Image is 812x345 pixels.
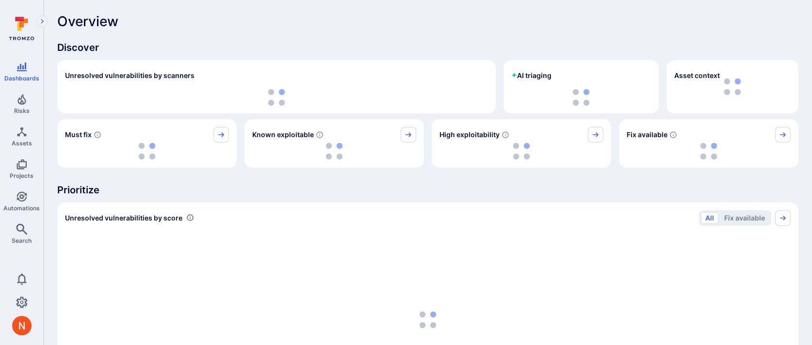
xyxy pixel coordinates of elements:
[65,213,182,223] span: Unresolved vulnerabilities by score
[674,71,720,80] span: Asset context
[65,89,488,106] div: loading spinner
[502,131,509,139] svg: EPSS score ≥ 0.7
[252,142,416,160] div: loading spinner
[268,89,285,106] img: Loading...
[432,119,611,168] div: High exploitability
[316,131,324,139] svg: Confirmed exploitable by KEV
[326,143,342,159] img: Loading...
[39,17,46,26] i: Expand navigation menu
[669,131,677,139] svg: Vulnerabilities with fix available
[3,204,40,212] span: Automations
[244,119,424,168] div: Known exploitable
[12,237,32,244] span: Search
[12,316,32,335] img: ACg8ocIprwjrgDQnDsNSk9Ghn5p5-B8DpAKWoJ5Gi9syOE4K59tr4Q=s96-c
[57,183,798,197] span: Prioritize
[627,142,791,160] div: loading spinner
[139,143,155,159] img: Loading...
[57,41,798,54] span: Discover
[619,119,798,168] div: Fix available
[65,142,229,160] div: loading spinner
[57,14,118,29] span: Overview
[65,71,195,80] h2: Unresolved vulnerabilities by scanners
[12,316,32,335] div: Neeren Patki
[511,89,651,106] div: loading spinner
[36,16,48,27] button: Expand navigation menu
[65,130,92,140] span: Must fix
[701,212,718,224] button: All
[420,312,436,328] img: Loading...
[511,71,552,80] h2: AI triaging
[720,212,769,224] button: Fix available
[700,143,717,159] img: Loading...
[14,107,30,114] span: Risks
[10,172,33,179] span: Projects
[186,213,194,223] div: Number of vulnerabilities in status 'Open' 'Triaged' and 'In process' grouped by score
[439,142,603,160] div: loading spinner
[4,75,39,82] span: Dashboards
[12,140,32,147] span: Assets
[57,119,237,168] div: Must fix
[513,143,530,159] img: Loading...
[627,130,667,140] span: Fix available
[439,130,500,140] span: High exploitability
[94,131,101,139] svg: Risk score >=40 , missed SLA
[573,89,589,106] img: Loading...
[252,130,314,140] span: Known exploitable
